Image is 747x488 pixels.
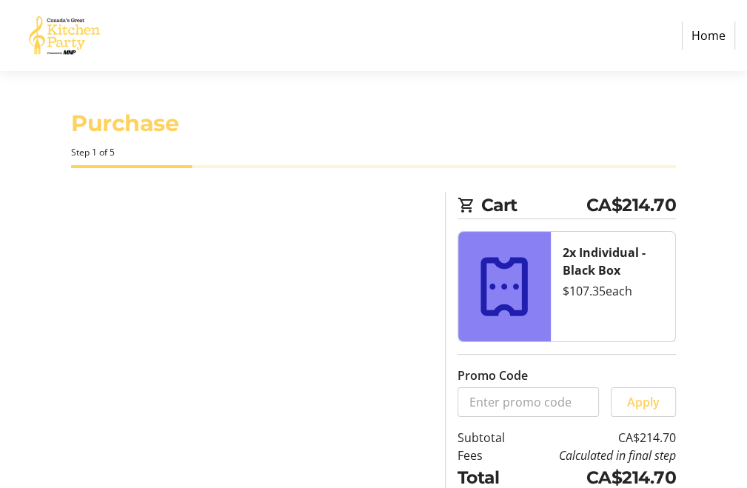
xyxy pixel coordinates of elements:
[627,393,660,411] span: Apply
[71,107,676,140] h1: Purchase
[481,192,586,218] span: Cart
[71,146,676,159] div: Step 1 of 5
[458,367,528,384] label: Promo Code
[611,387,676,417] button: Apply
[586,192,676,218] span: CA$214.70
[458,429,520,447] td: Subtotal
[458,387,599,417] input: Enter promo code
[682,21,735,50] a: Home
[563,282,663,300] div: $107.35 each
[520,447,676,464] td: Calculated in final step
[563,244,646,278] strong: 2x Individual - Black Box
[520,429,676,447] td: CA$214.70
[12,6,117,65] img: Canada’s Great Kitchen Party's Logo
[458,447,520,464] td: Fees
